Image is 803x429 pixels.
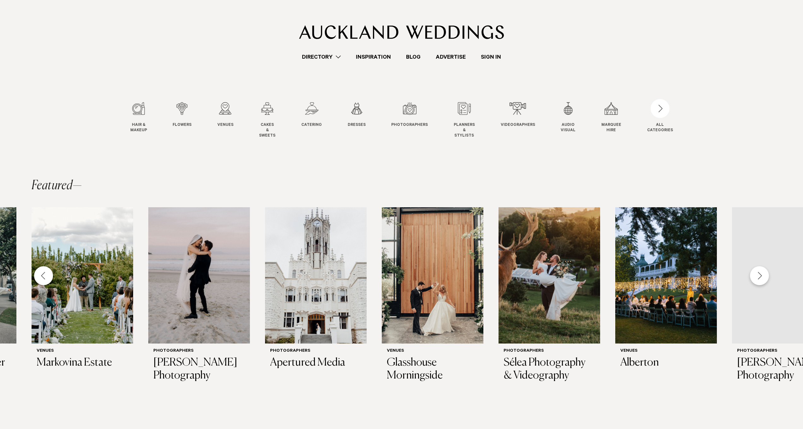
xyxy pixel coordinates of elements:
a: Venues [217,102,233,128]
img: Just married at Glasshouse [382,207,483,344]
img: Fairy lights wedding reception [615,207,717,344]
a: Catering [301,102,322,128]
a: Just married at Glasshouse Venues Glasshouse Morningside [382,207,483,387]
swiper-slide: 5 / 12 [301,102,334,138]
span: Venues [217,123,233,128]
a: Dresses [348,102,366,128]
a: Hair & Makeup [130,102,147,133]
span: Hair & Makeup [130,123,147,133]
a: Sign In [473,53,509,61]
span: Planners & Stylists [454,123,475,138]
swiper-slide: 8 / 12 [454,102,487,138]
span: Catering [301,123,322,128]
h6: Photographers [270,349,362,354]
h3: Markovina Estate [37,356,128,369]
swiper-slide: 4 / 12 [259,102,288,138]
a: Auckland Weddings Photographers | Sélea Photography & Videography Photographers Sélea Photography... [499,207,600,387]
swiper-slide: 11 / 12 [601,102,634,138]
h6: Venues [387,349,478,354]
swiper-slide: 7 / 12 [391,102,440,138]
h3: [PERSON_NAME] Photography [153,356,245,382]
span: Photographers [391,123,428,128]
swiper-slide: 2 / 12 [173,102,204,138]
div: ALL CATEGORIES [647,123,673,133]
span: Cakes & Sweets [259,123,275,138]
h2: Featured [32,179,82,192]
span: Marquee Hire [601,123,621,133]
h6: Photographers [504,349,595,354]
swiper-slide: 10 / 12 [561,102,588,138]
a: Fairy lights wedding reception Venues Alberton [615,207,717,374]
a: Cakes & Sweets [259,102,275,138]
swiper-slide: 6 / 12 [348,102,378,138]
a: Planners & Stylists [454,102,475,138]
a: Flowers [173,102,192,128]
span: Dresses [348,123,366,128]
a: Videographers [501,102,535,128]
a: Marquee Hire [601,102,621,133]
h3: Sélea Photography & Videography [504,356,595,382]
a: Auckland Weddings Photographers | Rebecca Bradley Photography Photographers [PERSON_NAME] Photogr... [148,207,250,387]
img: Auckland Weddings Photographers | Rebecca Bradley Photography [148,207,250,344]
a: Auckland Weddings Photographers | Apertured Media Photographers Apertured Media [265,207,367,374]
a: Photographers [391,102,428,128]
span: Audio Visual [561,123,576,133]
img: Auckland Weddings Logo [299,25,504,39]
a: Advertise [428,53,473,61]
img: Ceremony styling at Markovina Estate [32,207,133,344]
swiper-slide: 9 / 12 [501,102,548,138]
h6: Venues [37,349,128,354]
h3: Apertured Media [270,356,362,369]
a: Ceremony styling at Markovina Estate Venues Markovina Estate [32,207,133,374]
h3: Alberton [620,356,712,369]
span: Videographers [501,123,535,128]
swiper-slide: 1 / 12 [130,102,160,138]
span: Flowers [173,123,192,128]
h6: Photographers [153,349,245,354]
a: Inspiration [348,53,399,61]
button: ALLCATEGORIES [647,102,673,132]
a: Blog [399,53,428,61]
swiper-slide: 3 / 12 [217,102,246,138]
img: Auckland Weddings Photographers | Sélea Photography & Videography [499,207,600,344]
a: Directory [294,53,348,61]
h3: Glasshouse Morningside [387,356,478,382]
h6: Venues [620,349,712,354]
a: Audio Visual [561,102,576,133]
img: Auckland Weddings Photographers | Apertured Media [265,207,367,344]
